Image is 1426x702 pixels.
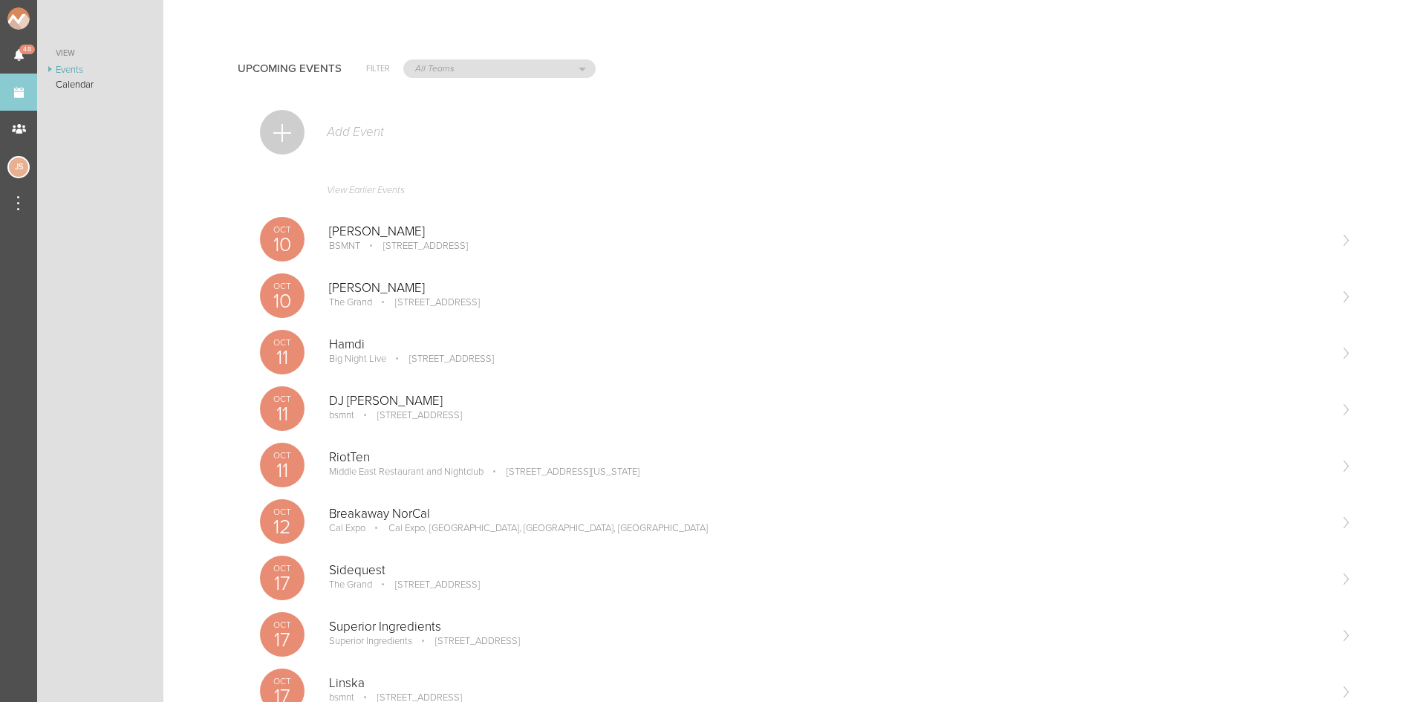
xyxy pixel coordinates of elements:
[374,296,480,308] p: [STREET_ADDRESS]
[329,281,1328,296] p: [PERSON_NAME]
[329,635,412,647] p: Superior Ingredients
[260,225,305,234] p: Oct
[260,620,305,629] p: Oct
[260,461,305,481] p: 11
[329,450,1328,465] p: RiotTen
[329,676,1328,691] p: Linska
[19,45,35,54] span: 48
[329,579,372,591] p: The Grand
[329,466,484,478] p: Middle East Restaurant and Nightclub
[414,635,520,647] p: [STREET_ADDRESS]
[329,620,1328,634] p: Superior Ingredients
[329,563,1328,578] p: Sidequest
[329,296,372,308] p: The Grand
[329,507,1328,521] p: Breakaway NorCal
[356,409,462,421] p: [STREET_ADDRESS]
[260,517,305,537] p: 12
[366,62,390,75] h6: Filter
[260,451,305,460] p: Oct
[260,404,305,424] p: 11
[238,62,342,75] h4: Upcoming Events
[260,564,305,573] p: Oct
[260,282,305,290] p: Oct
[329,240,360,252] p: BSMNT
[37,45,163,62] a: View
[362,240,468,252] p: [STREET_ADDRESS]
[260,177,1352,211] a: View Earlier Events
[329,224,1328,239] p: [PERSON_NAME]
[329,337,1328,352] p: Hamdi
[260,235,305,255] p: 10
[260,630,305,650] p: 17
[37,77,163,92] a: Calendar
[260,348,305,368] p: 11
[388,353,494,365] p: [STREET_ADDRESS]
[329,394,1328,409] p: DJ [PERSON_NAME]
[260,677,305,686] p: Oct
[260,394,305,403] p: Oct
[260,507,305,516] p: Oct
[7,7,91,30] img: NOMAD
[368,522,708,534] p: Cal Expo, [GEOGRAPHIC_DATA], [GEOGRAPHIC_DATA], [GEOGRAPHIC_DATA]
[329,353,386,365] p: Big Night Live
[329,409,354,421] p: bsmnt
[260,338,305,347] p: Oct
[374,579,480,591] p: [STREET_ADDRESS]
[325,125,384,140] p: Add Event
[7,156,30,178] div: Jessica Smith
[37,62,163,77] a: Events
[260,291,305,311] p: 10
[486,466,639,478] p: [STREET_ADDRESS][US_STATE]
[329,522,365,534] p: Cal Expo
[260,573,305,594] p: 17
